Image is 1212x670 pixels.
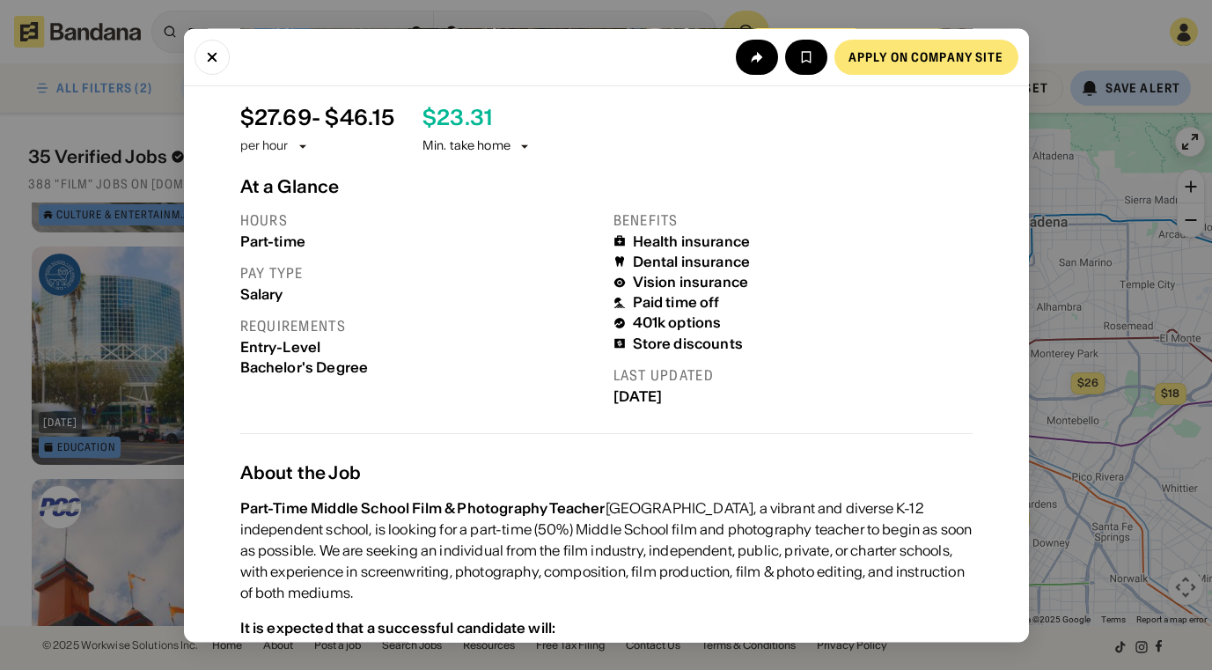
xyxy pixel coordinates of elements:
[613,366,973,385] div: Last updated
[240,106,394,131] div: $ 27.69 - $46.15
[240,233,599,250] div: Part-time
[240,286,599,303] div: Salary
[240,317,599,335] div: Requirements
[613,388,973,405] div: [DATE]
[240,499,606,517] div: Part-Time Middle School Film & Photography Teacher
[195,39,230,74] button: Close
[240,462,973,483] div: About the Job
[240,359,599,376] div: Bachelor's Degree
[240,619,556,637] div: It is expected that a successful candidate will:
[422,106,492,131] div: $ 23.31
[633,335,743,352] div: Store discounts
[240,138,289,156] div: per hour
[240,497,973,603] div: [GEOGRAPHIC_DATA], a vibrant and diverse K-12 independent school, is looking for a part-time (50%...
[633,275,749,291] div: Vision insurance
[613,211,973,230] div: Benefits
[240,176,973,197] div: At a Glance
[240,339,599,356] div: Entry-Level
[422,138,532,156] div: Min. take home
[848,50,1004,63] div: Apply on company site
[633,233,751,250] div: Health insurance
[633,254,751,270] div: Dental insurance
[633,295,720,312] div: Paid time off
[240,211,599,230] div: Hours
[240,264,599,283] div: Pay type
[633,315,722,332] div: 401k options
